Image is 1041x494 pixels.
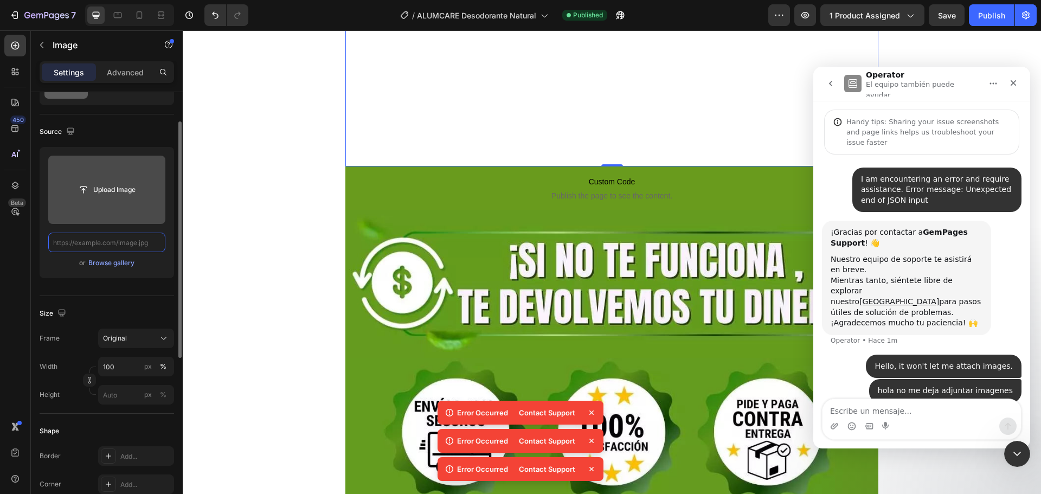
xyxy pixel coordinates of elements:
[79,256,86,270] span: or
[40,451,61,461] div: Border
[10,116,26,124] div: 450
[142,388,155,401] button: %
[8,198,26,207] div: Beta
[183,30,1041,494] iframe: Design area
[71,9,76,22] p: 7
[88,258,135,268] button: Browse gallery
[157,360,170,373] button: px
[512,405,582,420] div: Contact Support
[98,329,174,348] button: Original
[98,385,174,405] input: px%
[103,333,127,343] span: Original
[98,357,174,376] input: px%
[120,452,171,461] div: Add...
[412,10,415,21] span: /
[107,67,144,78] p: Advanced
[978,10,1005,21] div: Publish
[40,125,77,139] div: Source
[54,67,84,78] p: Settings
[142,360,155,373] button: %
[204,4,248,26] div: Undo/Redo
[40,426,59,436] div: Shape
[4,4,81,26] button: 7
[48,233,165,252] input: https://example.com/image.jpg
[163,328,696,476] img: gempages_522219999520097205-28eb98d7-5360-4526-be5a-748747db4098.webp
[512,461,582,477] div: Contact Support
[813,67,1030,448] iframe: Intercom live chat
[120,480,171,490] div: Add...
[190,160,669,171] span: Publish the page to see the content.
[573,10,603,20] span: Published
[938,11,956,20] span: Save
[40,333,60,343] label: Frame
[969,4,1014,26] button: Publish
[160,362,166,371] div: %
[144,362,152,371] div: px
[457,407,508,418] p: Error Occurred
[457,464,508,474] p: Error Occurred
[40,306,68,321] div: Size
[53,39,145,52] p: Image
[40,479,61,489] div: Corner
[457,435,508,446] p: Error Occurred
[69,180,145,200] button: Upload Image
[830,10,900,21] span: 1 product assigned
[144,390,152,400] div: px
[40,390,60,400] label: Height
[160,390,166,400] div: %
[40,362,57,371] label: Width
[190,145,669,158] span: Custom Code
[929,4,965,26] button: Save
[820,4,924,26] button: 1 product assigned
[417,10,536,21] span: ALUMCARE Desodorante Natural
[157,388,170,401] button: px
[1004,441,1030,467] iframe: Intercom live chat
[512,433,582,448] div: Contact Support
[163,179,696,328] img: gempages_522219999520097205-ff3c579a-24ce-41b1-90fb-5b0f6fc8b411.webp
